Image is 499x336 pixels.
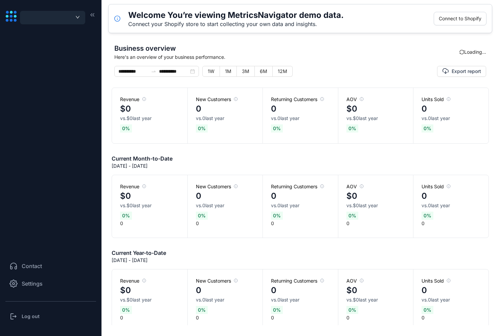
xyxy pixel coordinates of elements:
span: New Customers [196,183,238,190]
div: 0 [112,175,187,238]
div: 0 [263,175,338,238]
span: 0 % [271,124,283,133]
span: 0 % [271,306,283,314]
span: 6M [260,68,267,74]
h4: 0 [196,284,201,296]
div: 0 [187,269,263,332]
span: Revenue [120,278,146,284]
span: vs. $0 last year [346,202,378,209]
span: to [151,69,156,74]
span: Settings [22,280,43,288]
span: 0 % [196,306,208,314]
span: Revenue [120,183,146,190]
span: 1W [208,68,214,74]
h4: $0 [120,103,131,115]
span: vs. 0 last year [271,202,299,209]
span: 1M [225,68,231,74]
button: Connect to Shopify [434,12,486,25]
div: 0 [338,175,413,238]
span: vs. 0 last year [271,115,299,122]
h4: 0 [196,103,201,115]
h4: 0 [196,190,201,202]
span: Contact [22,262,42,270]
button: Export report [437,66,486,77]
span: vs. $0 last year [120,296,152,303]
span: down [75,16,80,19]
span: AOV [346,183,364,190]
span: Here's an overview of your business performance. [114,53,459,61]
div: 0 [338,269,413,332]
span: 0 % [196,124,208,133]
h4: $0 [346,103,357,115]
span: vs. 0 last year [422,202,450,209]
span: Units Sold [422,183,451,190]
span: New Customers [196,278,238,284]
h4: $0 [120,190,131,202]
div: 0 [413,175,489,238]
span: 0 % [422,212,433,220]
span: Returning Customers [271,96,324,103]
h4: 0 [422,103,427,115]
span: 0 % [120,306,132,314]
span: 0 % [346,212,358,220]
span: Returning Customers [271,278,324,284]
h4: 0 [271,284,276,296]
span: 0 % [120,212,132,220]
span: 0 % [422,306,433,314]
span: 12M [278,68,287,74]
span: 0 % [346,306,358,314]
div: 0 [413,269,489,332]
h4: 0 [271,103,276,115]
span: 0 % [196,212,208,220]
span: Export report [452,68,481,75]
h5: Welcome You’re viewing MetricsNavigator demo data. [128,10,344,21]
div: 0 [187,175,263,238]
h4: $0 [346,284,357,296]
span: 0 % [346,124,358,133]
span: vs. $0 last year [120,115,152,122]
span: vs. $0 last year [346,115,378,122]
span: Business overview [114,43,459,53]
span: 3M [242,68,249,74]
span: AOV [346,96,364,103]
span: AOV [346,278,364,284]
span: sync [458,49,465,55]
div: 0 [112,269,187,332]
span: Units Sold [422,278,451,284]
h4: 0 [271,190,276,202]
p: [DATE] - [DATE] [112,257,148,264]
span: Units Sold [422,96,451,103]
span: Revenue [120,96,146,103]
span: vs. 0 last year [196,115,224,122]
span: Connect to Shopify [439,15,481,22]
span: vs. $0 last year [346,296,378,303]
h4: 0 [422,284,427,296]
span: vs. 0 last year [196,202,224,209]
h4: $0 [346,190,357,202]
span: vs. 0 last year [422,296,450,303]
span: 0 % [120,124,132,133]
span: swap-right [151,69,156,74]
div: 0 [263,269,338,332]
p: [DATE] - [DATE] [112,163,148,169]
h4: 0 [422,190,427,202]
span: Returning Customers [271,183,324,190]
h4: $0 [120,284,131,296]
span: vs. $0 last year [120,202,152,209]
span: 0 % [271,212,283,220]
span: vs. 0 last year [271,296,299,303]
h6: Current Year-to-Date [112,249,166,257]
span: 0 % [422,124,433,133]
span: vs. 0 last year [196,296,224,303]
div: Connect your Shopify store to start collecting your own data and insights. [128,21,344,27]
h6: Current Month-to-Date [112,154,173,163]
h3: Log out [22,313,40,320]
div: Loading... [459,48,486,55]
span: vs. 0 last year [422,115,450,122]
span: New Customers [196,96,238,103]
